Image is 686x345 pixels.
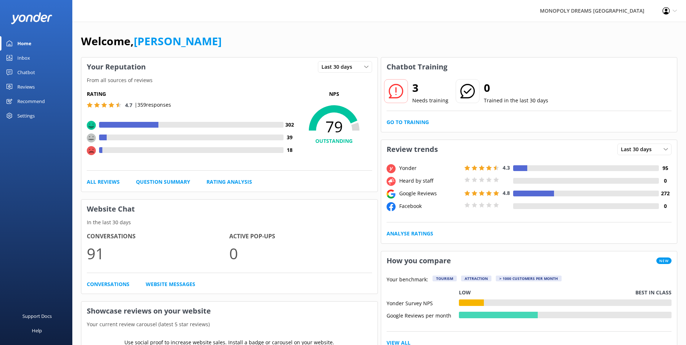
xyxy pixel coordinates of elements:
[81,320,378,328] p: Your current review carousel (latest 5 star reviews)
[459,289,471,297] p: Low
[134,34,222,48] a: [PERSON_NAME]
[81,200,378,218] h3: Website Chat
[17,65,35,80] div: Chatbot
[206,178,252,186] a: Rating Analysis
[87,280,129,288] a: Conversations
[284,121,296,129] h4: 302
[381,140,443,159] h3: Review trends
[81,302,378,320] h3: Showcase reviews on your website
[387,312,459,318] div: Google Reviews per month
[146,280,195,288] a: Website Messages
[17,94,45,108] div: Recommend
[87,241,229,265] p: 91
[503,164,510,171] span: 4.3
[412,79,448,97] h2: 3
[621,145,656,153] span: Last 30 days
[387,118,429,126] a: Go to Training
[296,90,372,98] p: NPS
[87,90,296,98] h5: Rating
[461,276,491,281] div: Attraction
[387,230,433,238] a: Analyse Ratings
[136,178,190,186] a: Question Summary
[635,289,672,297] p: Best in class
[659,177,672,185] h4: 0
[81,57,151,76] h3: Your Reputation
[81,76,378,84] p: From all sources of reviews
[484,97,548,105] p: Trained in the last 30 days
[22,309,52,323] div: Support Docs
[229,241,372,265] p: 0
[381,57,453,76] h3: Chatbot Training
[433,276,457,281] div: Tourism
[17,108,35,123] div: Settings
[381,251,456,270] h3: How you compare
[296,118,372,136] span: 79
[87,232,229,241] h4: Conversations
[496,276,562,281] div: > 1000 customers per month
[17,51,30,65] div: Inbox
[397,202,463,210] div: Facebook
[32,323,42,338] div: Help
[125,102,132,108] span: 4.7
[284,146,296,154] h4: 18
[81,33,222,50] h1: Welcome,
[397,164,463,172] div: Yonder
[397,177,463,185] div: Heard by staff
[484,79,548,97] h2: 0
[284,133,296,141] h4: 39
[11,12,52,24] img: yonder-white-logo.png
[659,164,672,172] h4: 95
[229,232,372,241] h4: Active Pop-ups
[387,276,428,284] p: Your benchmark:
[296,137,372,145] h4: OUTSTANDING
[87,178,120,186] a: All Reviews
[17,36,31,51] div: Home
[321,63,357,71] span: Last 30 days
[135,101,171,109] p: | 359 responses
[659,202,672,210] h4: 0
[81,218,378,226] p: In the last 30 days
[17,80,35,94] div: Reviews
[503,189,510,196] span: 4.8
[397,189,463,197] div: Google Reviews
[656,257,672,264] span: New
[412,97,448,105] p: Needs training
[387,299,459,306] div: Yonder Survey NPS
[659,189,672,197] h4: 272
